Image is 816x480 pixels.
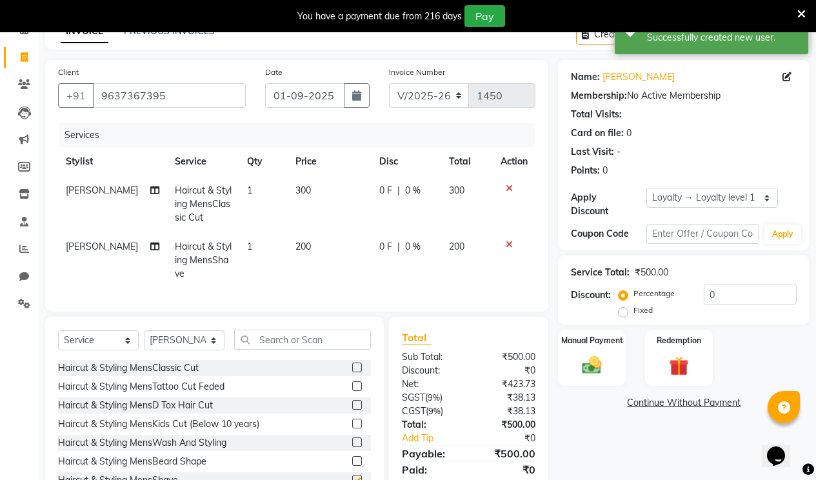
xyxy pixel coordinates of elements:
[66,241,138,252] span: [PERSON_NAME]
[372,147,441,176] th: Disc
[635,266,668,279] div: ₹500.00
[602,70,675,84] a: [PERSON_NAME]
[481,432,545,445] div: ₹0
[265,66,283,78] label: Date
[175,241,232,279] span: Haircut & Styling MensShave
[234,330,371,350] input: Search or Scan
[58,361,199,375] div: Haircut & Styling MensClassic Cut
[571,89,797,103] div: No Active Membership
[58,417,259,431] div: Haircut & Styling MensKids Cut (Below 10 years)
[561,335,623,346] label: Manual Payment
[468,462,545,477] div: ₹0
[468,405,545,418] div: ₹38.13
[58,147,167,176] th: Stylist
[58,399,213,412] div: Haircut & Styling MensD Tox Hair Cut
[392,364,469,377] div: Discount:
[405,240,421,254] span: 0 %
[571,145,614,159] div: Last Visit:
[441,147,493,176] th: Total
[602,164,608,177] div: 0
[58,66,79,78] label: Client
[468,446,545,461] div: ₹500.00
[175,185,232,223] span: Haircut & Styling MensClassic Cut
[428,406,441,416] span: 9%
[392,350,469,364] div: Sub Total:
[571,227,646,241] div: Coupon Code
[288,147,372,176] th: Price
[468,350,545,364] div: ₹500.00
[392,462,469,477] div: Paid:
[633,305,653,316] label: Fixed
[464,5,505,27] button: Pay
[576,25,650,45] button: Create New
[66,185,138,196] span: [PERSON_NAME]
[626,126,632,140] div: 0
[571,266,630,279] div: Service Total:
[402,331,432,345] span: Total
[428,392,440,403] span: 9%
[449,185,464,196] span: 300
[297,10,462,23] div: You have a payment due from 216 days
[402,405,426,417] span: CGST
[93,83,246,108] input: Search by Name/Mobile/Email/Code
[247,185,252,196] span: 1
[247,241,252,252] span: 1
[379,184,392,197] span: 0 F
[58,455,206,468] div: Haircut & Styling MensBeard Shape
[392,432,481,445] a: Add Tip
[405,184,421,197] span: 0 %
[633,288,675,299] label: Percentage
[493,147,535,176] th: Action
[764,225,801,244] button: Apply
[58,380,224,394] div: Haircut & Styling MensTattoo Cut Feded
[571,70,600,84] div: Name:
[617,145,621,159] div: -
[58,436,226,450] div: Haircut & Styling MensWash And Styling
[571,126,624,140] div: Card on file:
[576,354,608,377] img: _cash.svg
[402,392,425,403] span: SGST
[468,418,545,432] div: ₹500.00
[571,164,600,177] div: Points:
[397,184,400,197] span: |
[392,391,469,405] div: ( )
[571,108,622,121] div: Total Visits:
[167,147,239,176] th: Service
[295,241,311,252] span: 200
[392,446,469,461] div: Payable:
[449,241,464,252] span: 200
[295,185,311,196] span: 300
[571,89,627,103] div: Membership:
[468,364,545,377] div: ₹0
[561,396,807,410] a: Continue Without Payment
[571,288,611,302] div: Discount:
[657,335,701,346] label: Redemption
[58,83,94,108] button: +91
[397,240,400,254] span: |
[239,147,288,176] th: Qty
[571,191,646,218] div: Apply Discount
[392,418,469,432] div: Total:
[663,354,695,378] img: _gift.svg
[468,377,545,391] div: ₹423.73
[647,31,799,45] div: Successfully created new user.
[389,66,445,78] label: Invoice Number
[59,123,545,147] div: Services
[392,405,469,418] div: ( )
[379,240,392,254] span: 0 F
[468,391,545,405] div: ₹38.13
[646,224,759,244] input: Enter Offer / Coupon Code
[392,377,469,391] div: Net:
[762,428,803,467] iframe: chat widget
